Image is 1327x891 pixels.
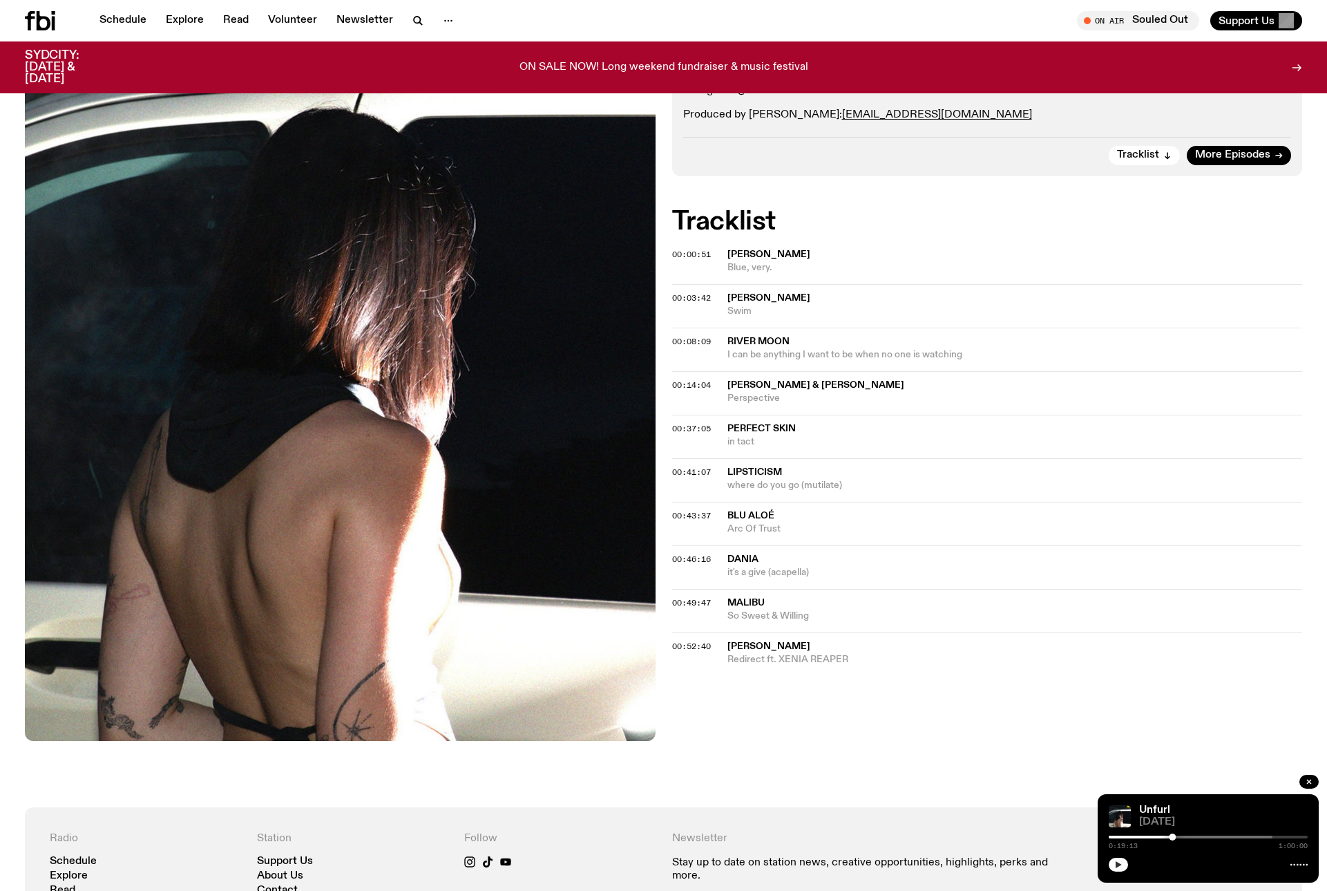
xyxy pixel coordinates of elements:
[672,856,1070,883] p: Stay up to date on station news, creative opportunities, highlights, perks and more.
[727,523,1303,536] span: Arc Of Trust
[672,209,1303,234] h2: Tracklist
[1109,146,1180,165] button: Tracklist
[672,641,711,652] span: 00:52:40
[672,832,1070,845] h4: Newsletter
[727,305,1303,318] span: Swim
[1139,805,1170,816] a: Unfurl
[672,379,711,391] span: 00:14:04
[727,392,1303,405] span: Perspective
[1210,11,1302,30] button: Support Us
[672,292,711,303] span: 00:03:42
[727,337,790,346] span: River Moon
[672,423,711,434] span: 00:37:05
[328,11,401,30] a: Newsletter
[727,380,904,390] span: [PERSON_NAME] & [PERSON_NAME]
[672,597,711,608] span: 00:49:47
[1187,146,1291,165] a: More Episodes
[727,511,774,520] span: Blu Aloé
[519,62,808,74] p: ON SALE NOW! Long weekend fundraiser & music festival
[727,424,796,433] span: Perfect Skin
[672,249,711,260] span: 00:00:51
[672,251,711,259] button: 00:00:51
[157,11,212,30] a: Explore
[1279,843,1308,850] span: 1:00:00
[672,556,711,563] button: 00:46:16
[257,856,313,867] a: Support Us
[257,832,448,845] h4: Station
[672,554,711,565] span: 00:46:16
[727,641,810,651] span: [PERSON_NAME]
[672,469,711,476] button: 00:41:07
[215,11,257,30] a: Read
[464,832,655,845] h4: Follow
[1219,15,1275,27] span: Support Us
[727,566,1303,579] span: it's a give (acapella)
[727,653,1303,666] span: Redirect ft. XENIA REAPER
[727,467,782,477] span: Lipsticism
[672,382,711,389] button: 00:14:04
[672,467,711,478] span: 00:41:07
[727,479,1303,492] span: where do you go (mutilate)
[91,11,155,30] a: Schedule
[50,856,97,867] a: Schedule
[727,250,810,259] span: [PERSON_NAME]
[672,599,711,607] button: 00:49:47
[727,610,1303,623] span: So Sweet & Willing
[672,512,711,520] button: 00:43:37
[727,293,810,303] span: [PERSON_NAME]
[672,425,711,433] button: 00:37:05
[683,109,1292,122] p: Produced by [PERSON_NAME]:
[1077,11,1199,30] button: On AirSouled Out
[672,338,711,346] button: 00:08:09
[672,294,711,302] button: 00:03:42
[842,109,1032,120] a: [EMAIL_ADDRESS][DOMAIN_NAME]
[727,598,765,608] span: Malibu
[50,871,88,881] a: Explore
[1195,150,1270,160] span: More Episodes
[727,554,758,564] span: Dania
[672,510,711,521] span: 00:43:37
[1139,817,1308,827] span: [DATE]
[672,336,711,347] span: 00:08:09
[50,832,240,845] h4: Radio
[727,348,1303,362] span: I can be anything I want to be when no one is watching
[1109,843,1138,850] span: 0:19:13
[1117,150,1159,160] span: Tracklist
[672,643,711,650] button: 00:52:40
[260,11,325,30] a: Volunteer
[25,50,113,85] h3: SYDCITY: [DATE] & [DATE]
[257,871,303,881] a: About Us
[727,435,1303,449] span: in tact
[727,261,1303,274] span: Blue, very.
